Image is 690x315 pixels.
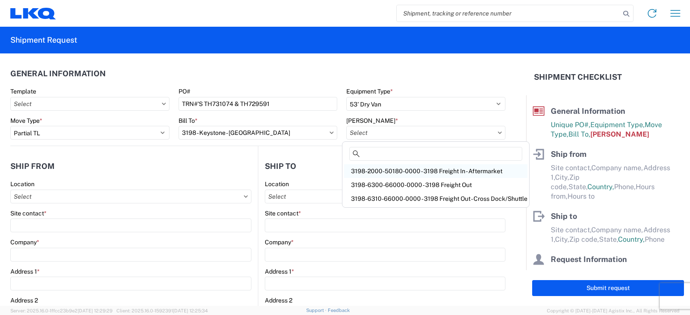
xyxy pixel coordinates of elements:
[568,130,590,138] span: Bill To,
[344,192,527,206] div: 3198-6310-66000-0000 - 3198 Freight Out - Cross Dock/Shuttle
[10,308,113,313] span: Server: 2025.16.0-1ffcc23b9e2
[618,235,645,243] span: Country,
[555,235,569,243] span: City,
[568,192,595,200] span: Hours to
[551,226,591,234] span: Site contact,
[10,162,55,171] h2: Ship from
[173,308,208,313] span: [DATE] 12:25:34
[328,308,350,313] a: Feedback
[547,307,680,315] span: Copyright © [DATE]-[DATE] Agistix Inc., All Rights Reserved
[265,162,296,171] h2: Ship to
[568,183,587,191] span: State,
[265,209,301,217] label: Site contact
[571,269,591,277] span: Email,
[78,308,113,313] span: [DATE] 12:29:29
[534,72,622,82] h2: Shipment Checklist
[346,87,393,95] label: Equipment Type
[344,178,527,192] div: 3198-6300-66000-0000 - 3198 Freight Out
[569,235,599,243] span: Zip code,
[599,235,618,243] span: State,
[116,308,208,313] span: Client: 2025.16.0-1592391
[10,117,42,125] label: Move Type
[265,268,294,275] label: Address 1
[10,69,106,78] h2: General Information
[10,35,77,45] h2: Shipment Request
[306,308,328,313] a: Support
[614,183,636,191] span: Phone,
[10,209,47,217] label: Site contact
[591,269,613,277] span: Phone,
[551,106,625,115] span: General Information
[346,126,505,140] input: Select
[10,87,36,95] label: Template
[551,255,627,264] span: Request Information
[551,121,590,129] span: Unique PO#,
[590,121,645,129] span: Equipment Type,
[551,269,571,277] span: Name,
[551,212,577,221] span: Ship to
[551,164,591,172] span: Site contact,
[179,126,338,140] input: Select
[10,190,251,203] input: Select
[587,183,614,191] span: Country,
[265,238,294,246] label: Company
[590,130,649,138] span: [PERSON_NAME]
[265,180,289,188] label: Location
[10,97,169,111] input: Select
[532,280,684,296] button: Submit request
[645,235,665,243] span: Phone
[10,180,34,188] label: Location
[397,5,620,22] input: Shipment, tracking or reference number
[344,164,527,178] div: 3198-2000-50180-0000 - 3198 Freight In - Aftermarket
[551,150,586,159] span: Ship from
[10,296,38,304] label: Address 2
[10,238,39,246] label: Company
[265,296,292,304] label: Address 2
[346,117,398,125] label: [PERSON_NAME]
[555,173,569,181] span: City,
[265,190,505,203] input: Select
[179,87,190,95] label: PO#
[10,268,40,275] label: Address 1
[591,226,643,234] span: Company name,
[591,164,643,172] span: Company name,
[179,117,198,125] label: Bill To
